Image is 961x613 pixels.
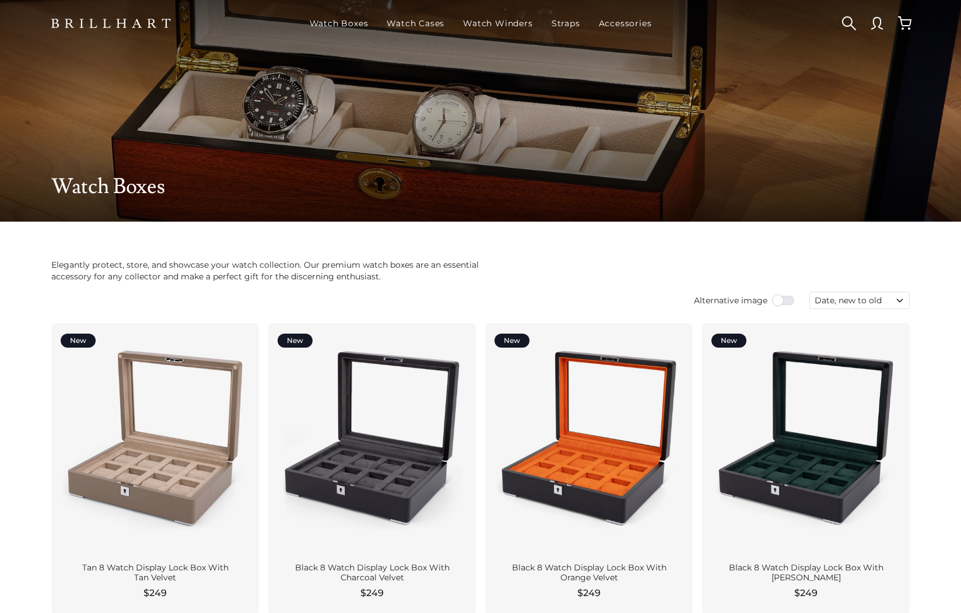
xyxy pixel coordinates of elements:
div: Black 8 Watch Display Lock Box With Orange Velvet [499,563,679,583]
a: Watch Winders [458,8,537,38]
span: Alternative image [694,295,767,306]
div: New [494,334,529,348]
div: New [61,334,96,348]
span: $249 [143,586,167,600]
div: Black 8 Watch Display Lock Box With Charcoal Velvet [282,563,462,583]
span: $249 [577,586,601,600]
input: Use setting [772,295,795,306]
a: Watch Boxes [305,8,373,38]
div: Black 8 Watch Display Lock Box With [PERSON_NAME] [716,563,896,583]
nav: Main [305,8,657,38]
span: $249 [794,586,818,600]
div: New [711,334,746,348]
a: Straps [547,8,585,38]
span: $249 [360,586,384,600]
h1: Watch Boxes [51,175,910,198]
a: Accessories [594,8,657,38]
p: Elegantly protect, store, and showcase your watch collection. Our premium watch boxes are an esse... [51,259,499,282]
div: New [278,334,313,348]
a: Watch Cases [382,8,449,38]
div: Tan 8 Watch Display Lock Box With Tan Velvet [65,563,245,583]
